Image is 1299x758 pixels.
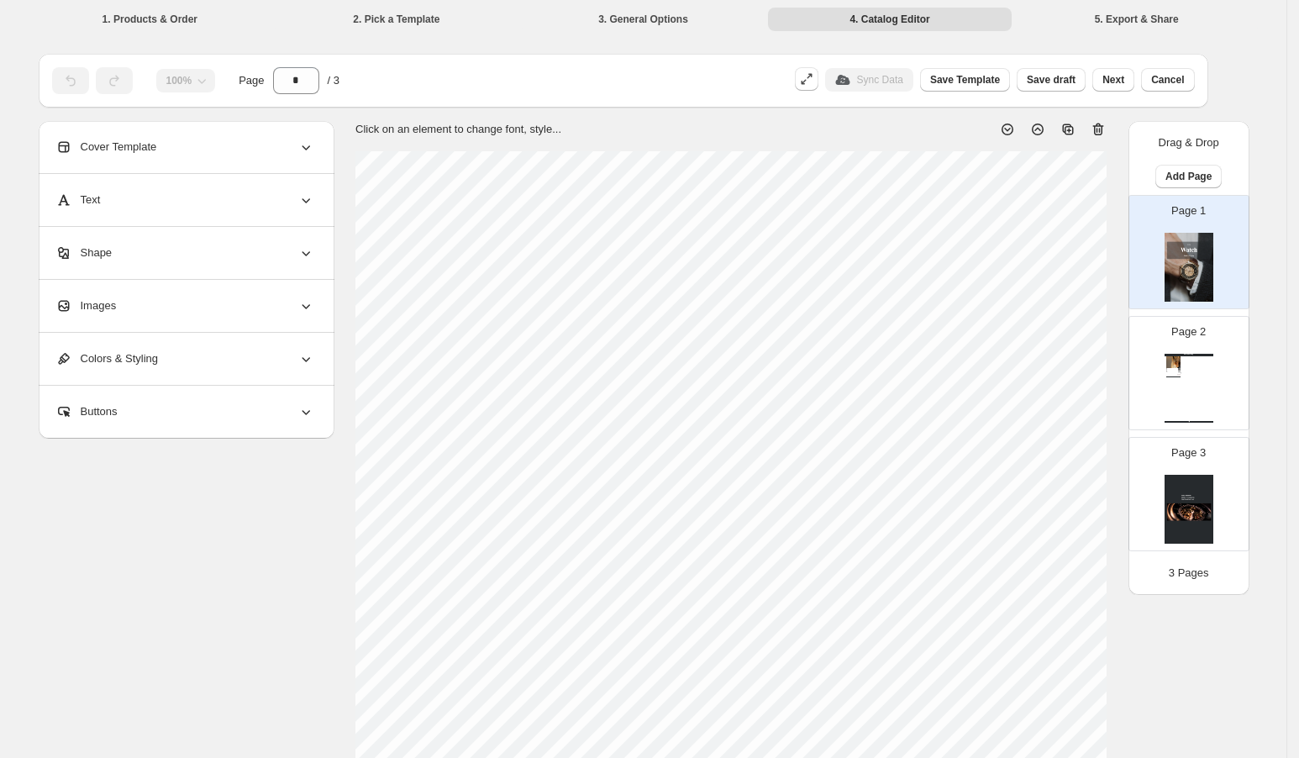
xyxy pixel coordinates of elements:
[328,72,339,89] span: / 3
[55,245,113,261] span: Shape
[1128,195,1249,309] div: Page 1cover page
[355,121,561,138] p: Click on an element to change font, style...
[1178,368,1181,371] img: qrcode
[1175,375,1181,376] div: R 0.00
[1027,73,1075,87] span: Save draft
[55,297,117,314] span: Images
[55,350,158,367] span: Colors & Styling
[1165,421,1213,423] div: Watch Catalog | Page undefined
[239,72,264,89] span: Page
[930,73,1000,87] span: Save Template
[1159,134,1219,151] p: Drag & Drop
[1092,68,1134,92] button: Next
[1166,368,1176,369] div: #1hide from store
[1166,356,1181,367] img: primaryImage
[1165,170,1212,183] span: Add Page
[55,139,157,155] span: Cover Template
[1169,565,1209,582] p: 3 Pages
[55,403,118,420] span: Buttons
[1141,68,1194,92] button: Cancel
[1128,316,1249,430] div: Page 2Watch CatalogprimaryImageqrcodebarcode#1hide from storenew modal testStock Quantity: 40SKU:...
[1178,371,1181,373] img: barcode
[1165,475,1213,544] img: cover page
[1171,445,1206,461] p: Page 3
[1165,233,1213,302] img: cover page
[1155,165,1222,188] button: Add Page
[1171,203,1206,219] p: Page 1
[1017,68,1086,92] button: Save draft
[920,68,1010,92] button: Save Template
[1171,324,1206,340] p: Page 2
[1128,437,1249,551] div: Page 3cover page
[1166,376,1181,378] div: BUY NOW
[1102,73,1124,87] span: Next
[55,192,101,208] span: Text
[1165,354,1213,356] div: Watch Catalog
[1151,73,1184,87] span: Cancel
[1166,372,1176,373] div: Barcode №: 123456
